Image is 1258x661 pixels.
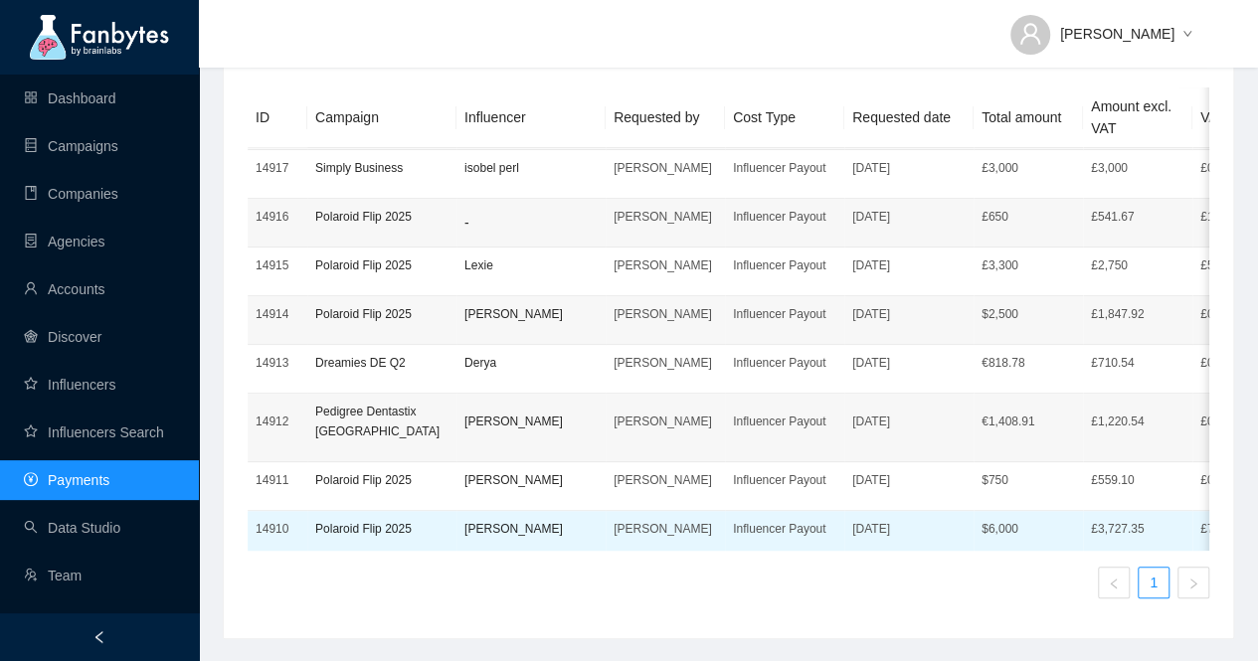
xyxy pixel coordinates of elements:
[256,412,299,431] p: 14912
[1182,29,1192,41] span: down
[256,158,299,178] p: 14917
[852,158,966,178] p: [DATE]
[982,158,1075,178] p: £ 3,000
[24,329,101,345] a: radar-chartDiscover
[1083,87,1192,148] th: Amount excl. VAT
[24,234,105,249] a: containerAgencies
[1177,567,1209,598] button: right
[852,519,966,539] p: [DATE]
[1091,255,1184,275] p: £2,750
[1091,158,1184,178] p: £3,000
[614,353,717,373] p: [PERSON_NAME]
[1018,22,1042,46] span: user
[315,519,449,539] p: Polaroid Flip 2025
[614,519,717,539] p: [PERSON_NAME]
[1091,519,1184,539] p: £3,727.35
[464,470,598,490] p: [PERSON_NAME]
[24,186,118,202] a: bookCompanies
[1091,470,1184,490] p: £559.10
[24,138,118,154] a: databaseCampaigns
[852,255,966,275] p: [DATE]
[606,87,725,148] th: Requested by
[1091,207,1184,227] p: £541.67
[733,207,836,227] p: Influencer Payout
[1139,568,1168,597] a: 1
[315,158,449,178] p: Simply Business
[974,87,1083,148] th: Total amount
[1091,304,1184,324] p: £1,847.92
[248,87,307,148] th: ID
[982,353,1075,373] p: € 818.78
[24,90,116,106] a: appstoreDashboard
[725,87,844,148] th: Cost Type
[24,520,120,536] a: searchData Studio
[982,207,1075,227] p: £ 650
[24,568,82,583] a: usergroup-addTeam
[844,87,974,148] th: Requested date
[256,353,299,373] p: 14913
[256,255,299,275] p: 14915
[982,470,1075,490] p: $ 750
[256,519,299,539] p: 14910
[852,412,966,431] p: [DATE]
[464,412,598,431] p: [PERSON_NAME]
[1091,353,1184,373] p: £710.54
[614,207,717,227] p: [PERSON_NAME]
[456,199,606,248] td: -
[982,519,1075,539] p: $ 6,000
[733,304,836,324] p: Influencer Payout
[733,158,836,178] p: Influencer Payout
[464,255,598,275] p: Lexie
[92,630,106,644] span: left
[464,304,598,324] p: [PERSON_NAME]
[733,412,836,431] p: Influencer Payout
[256,207,299,227] p: 14916
[315,304,449,324] p: Polaroid Flip 2025
[852,304,966,324] p: [DATE]
[24,424,164,440] a: starInfluencers Search
[852,353,966,373] p: [DATE]
[1098,567,1130,598] li: Previous Page
[307,87,456,148] th: Campaign
[315,353,449,373] p: Dreamies DE Q2
[24,472,109,488] a: pay-circlePayments
[1098,567,1130,598] button: left
[456,87,606,148] th: Influencer
[1187,578,1199,589] span: right
[994,10,1208,42] button: [PERSON_NAME]down
[1138,567,1169,598] li: 1
[464,519,598,539] p: [PERSON_NAME]
[733,353,836,373] p: Influencer Payout
[256,470,299,490] p: 14911
[852,470,966,490] p: [DATE]
[614,255,717,275] p: [PERSON_NAME]
[982,412,1075,431] p: € 1,408.91
[1177,567,1209,598] li: Next Page
[733,470,836,490] p: Influencer Payout
[24,377,115,393] a: starInfluencers
[315,470,449,490] p: Polaroid Flip 2025
[315,255,449,275] p: Polaroid Flip 2025
[614,412,717,431] p: [PERSON_NAME]
[614,470,717,490] p: [PERSON_NAME]
[256,304,299,324] p: 14914
[464,353,598,373] p: Derya
[1091,412,1184,431] p: £1,220.54
[464,158,598,178] p: isobel perl
[24,281,105,297] a: userAccounts
[315,402,449,441] p: Pedigree Dentastix [GEOGRAPHIC_DATA]
[733,255,836,275] p: Influencer Payout
[1060,23,1174,45] span: [PERSON_NAME]
[614,158,717,178] p: [PERSON_NAME]
[614,304,717,324] p: [PERSON_NAME]
[315,207,449,227] p: Polaroid Flip 2025
[982,255,1075,275] p: £ 3,300
[982,304,1075,324] p: $ 2,500
[1108,578,1120,589] span: left
[733,519,836,539] p: Influencer Payout
[852,207,966,227] p: [DATE]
